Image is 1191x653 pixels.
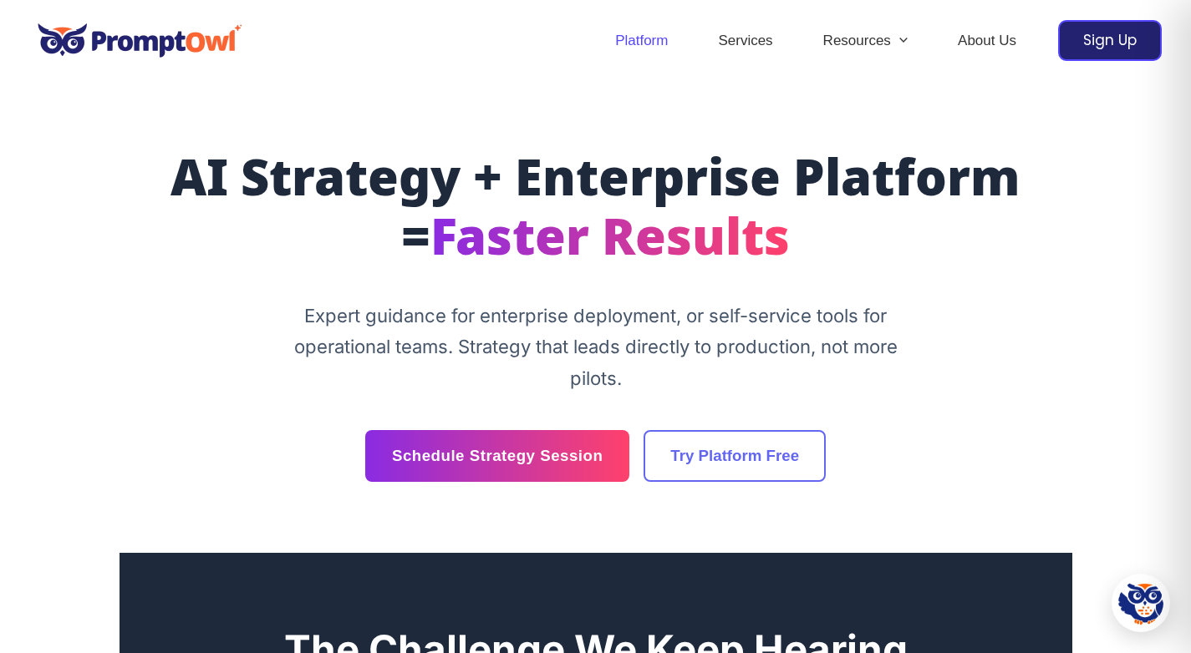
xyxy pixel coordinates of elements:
[1058,20,1162,61] a: Sign Up
[891,12,908,70] span: Menu Toggle
[365,430,629,482] a: Schedule Strategy Session
[148,153,1044,272] h1: AI Strategy + Enterprise Platform =
[644,430,826,482] a: Try Platform Free
[798,12,933,70] a: ResourcesMenu Toggle
[693,12,797,70] a: Services
[282,301,909,395] p: Expert guidance for enterprise deployment, or self-service tools for operational teams. Strategy ...
[1118,580,1163,625] img: Hootie - PromptOwl AI Assistant
[590,12,1041,70] nav: Site Navigation: Header
[29,12,251,69] img: promptowl.ai logo
[430,209,790,274] span: Faster Results
[933,12,1041,70] a: About Us
[590,12,693,70] a: Platform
